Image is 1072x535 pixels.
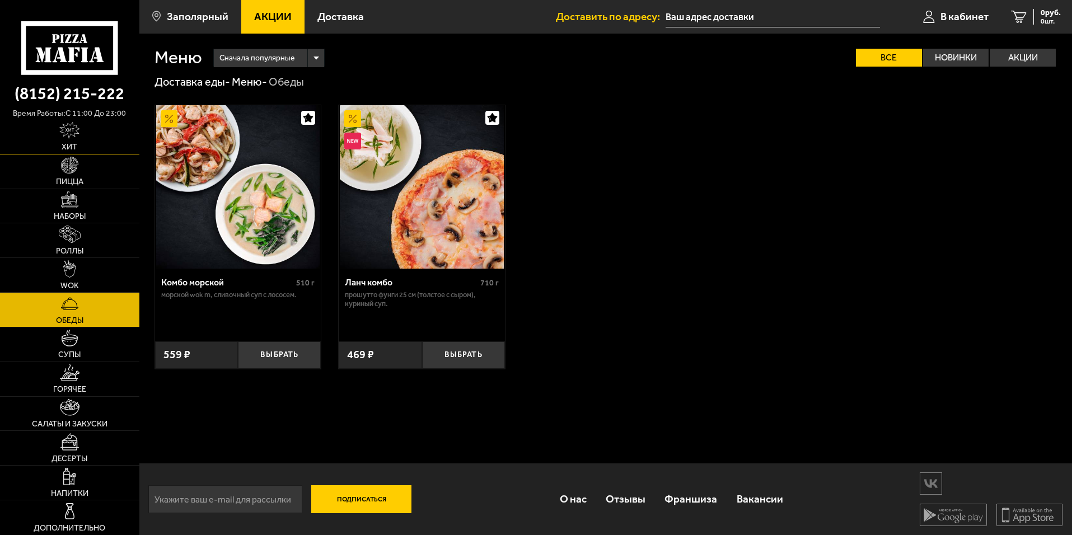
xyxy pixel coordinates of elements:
[344,133,361,149] img: Новинка
[296,278,315,288] span: 510 г
[148,485,302,513] input: Укажите ваш e-mail для рассылки
[155,49,202,67] h1: Меню
[34,524,105,532] span: Дополнительно
[345,277,478,288] div: Ланч комбо
[311,485,412,513] button: Подписаться
[232,75,267,88] a: Меню-
[666,7,880,27] span: Мурманская область, Печенгский муниципальный округ, Юбилейная улица, 5
[339,105,505,269] a: АкционныйНовинкаЛанч комбо
[596,481,655,517] a: Отзывы
[53,386,86,393] span: Горячее
[345,290,499,308] p: Прошутто Фунги 25 см (толстое с сыром), Куриный суп.
[340,105,503,269] img: Ланч комбо
[32,420,107,428] span: Салаты и закуски
[161,277,294,288] div: Комбо морской
[556,11,666,22] span: Доставить по адресу:
[62,143,77,151] span: Хит
[219,48,294,69] span: Сначала популярные
[347,349,374,360] span: 469 ₽
[51,490,88,498] span: Напитки
[317,11,364,22] span: Доставка
[550,481,596,517] a: О нас
[269,75,304,90] div: Обеды
[940,11,989,22] span: В кабинет
[254,11,292,22] span: Акции
[856,49,922,67] label: Все
[56,247,83,255] span: Роллы
[60,282,79,290] span: WOK
[163,349,190,360] span: 559 ₽
[56,178,83,186] span: Пицца
[238,341,321,369] button: Выбрать
[666,7,880,27] input: Ваш адрес доставки
[422,341,505,369] button: Выбрать
[727,481,793,517] a: Вакансии
[655,481,727,517] a: Франшиза
[1041,18,1061,25] span: 0 шт.
[1041,9,1061,17] span: 0 руб.
[920,473,942,493] img: vk
[52,455,87,463] span: Десерты
[480,278,499,288] span: 710 г
[161,110,177,127] img: Акционный
[161,290,315,299] p: Морской Wok M, Сливочный суп с лососем.
[167,11,228,22] span: Заполярный
[923,49,989,67] label: Новинки
[56,317,83,325] span: Обеды
[156,105,320,269] img: Комбо морской
[990,49,1056,67] label: Акции
[155,105,321,269] a: АкционныйКомбо морской
[58,351,81,359] span: Супы
[155,75,230,88] a: Доставка еды-
[344,110,361,127] img: Акционный
[54,213,86,220] span: Наборы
